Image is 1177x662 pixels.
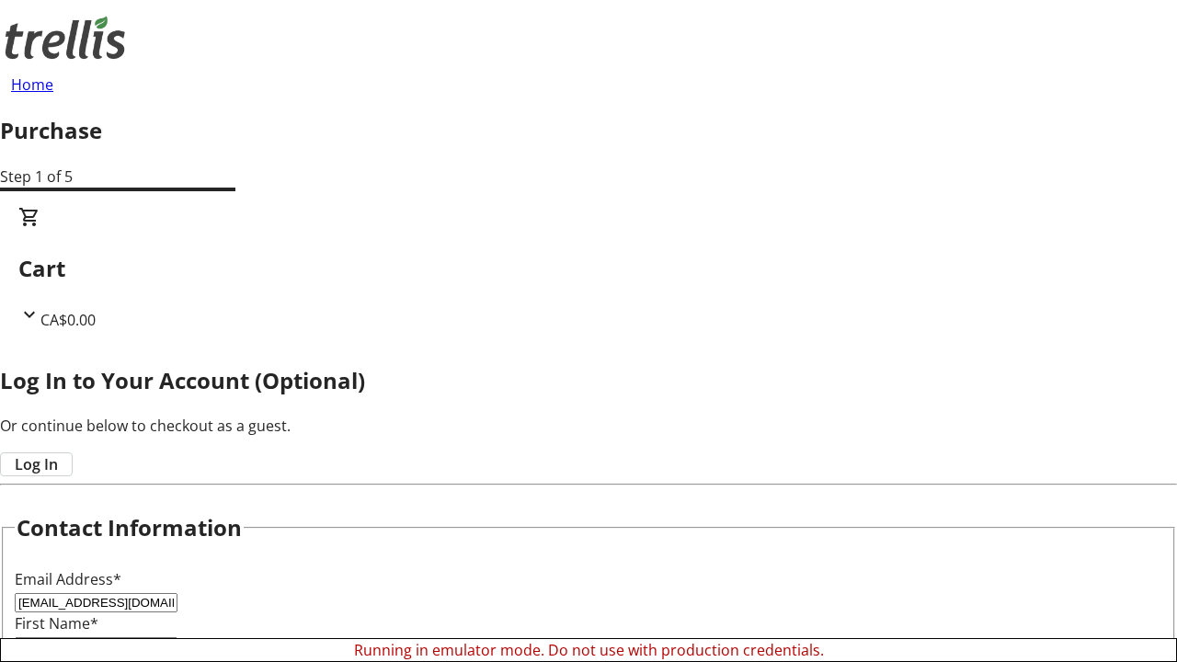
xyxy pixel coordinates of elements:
[15,613,98,633] label: First Name*
[15,453,58,475] span: Log In
[40,310,96,330] span: CA$0.00
[15,569,121,589] label: Email Address*
[17,511,242,544] h2: Contact Information
[18,252,1159,285] h2: Cart
[18,206,1159,331] div: CartCA$0.00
